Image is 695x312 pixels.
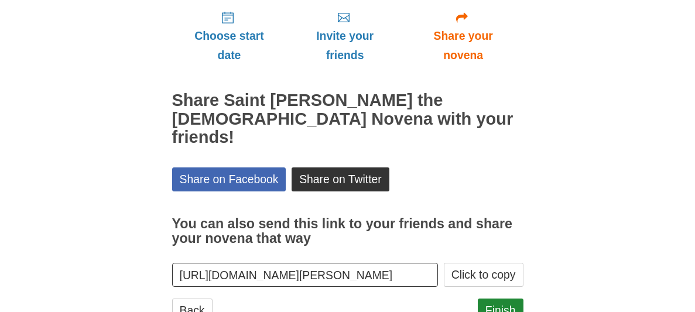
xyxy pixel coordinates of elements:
[172,91,523,148] h2: Share Saint [PERSON_NAME] the [DEMOGRAPHIC_DATA] Novena with your friends!
[172,217,523,246] h3: You can also send this link to your friends and share your novena that way
[172,1,287,71] a: Choose start date
[415,26,512,65] span: Share your novena
[292,167,389,191] a: Share on Twitter
[172,167,286,191] a: Share on Facebook
[184,26,275,65] span: Choose start date
[286,1,403,71] a: Invite your friends
[444,263,523,287] button: Click to copy
[298,26,391,65] span: Invite your friends
[403,1,523,71] a: Share your novena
